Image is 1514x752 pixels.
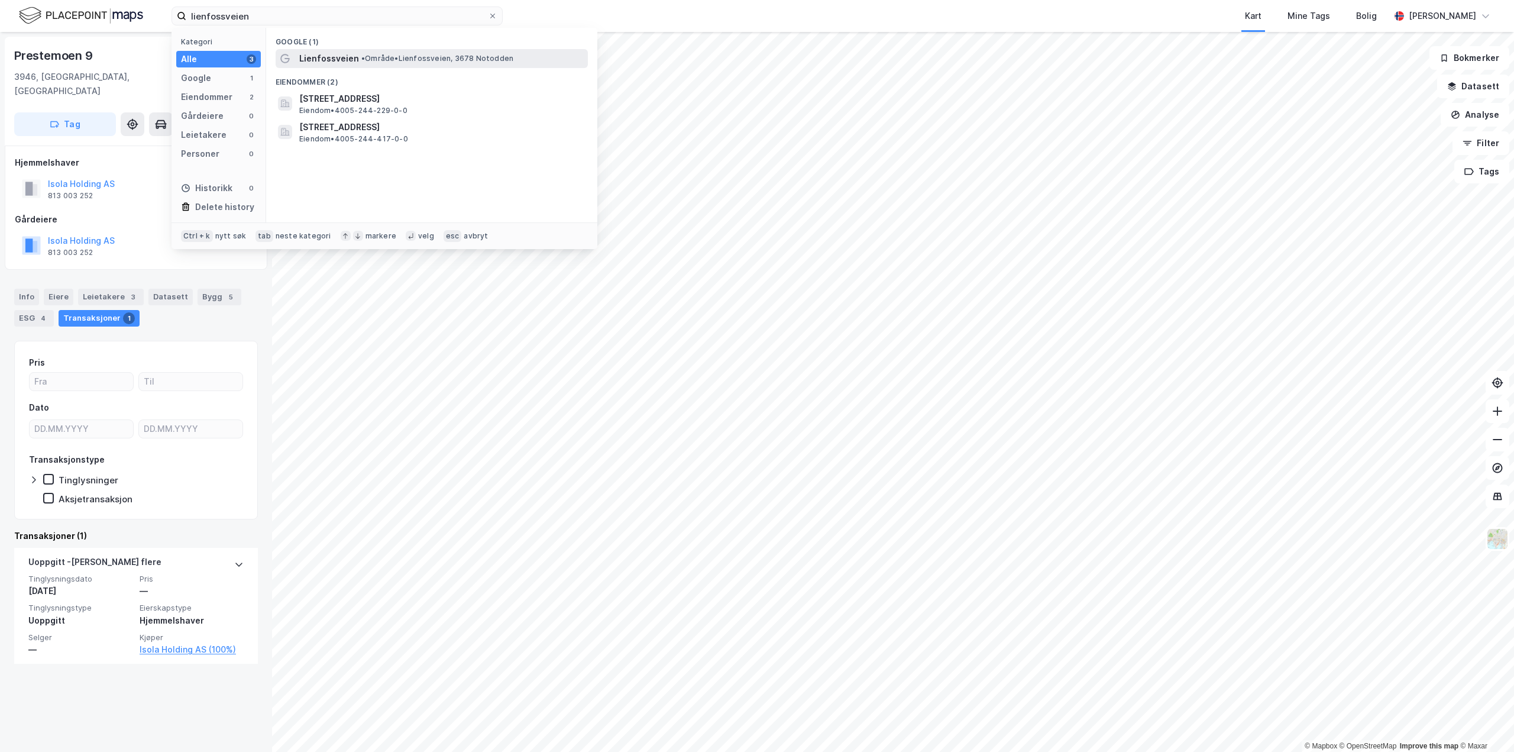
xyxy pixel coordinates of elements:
button: Bokmerker [1429,46,1509,70]
div: Alle [181,52,197,66]
div: Hjemmelshaver [15,156,257,170]
div: Historikk [181,181,232,195]
button: Tag [14,112,116,136]
div: velg [418,231,434,241]
div: Eiere [44,289,73,305]
iframe: Chat Widget [1455,695,1514,752]
div: nytt søk [215,231,247,241]
div: Tinglysninger [59,475,118,486]
div: 4 [37,312,49,324]
div: avbryt [464,231,488,241]
div: Ctrl + k [181,230,213,242]
span: [STREET_ADDRESS] [299,92,583,106]
input: Fra [30,373,133,390]
div: 3 [127,291,139,303]
div: Transaksjoner [59,310,140,327]
div: Delete history [195,200,254,214]
div: esc [444,230,462,242]
div: 0 [247,111,256,121]
div: ESG [14,310,54,327]
button: Analyse [1441,103,1509,127]
div: Eiendommer [181,90,232,104]
a: OpenStreetMap [1340,742,1397,750]
span: Pris [140,574,244,584]
div: Pris [29,356,45,370]
div: 2 [247,92,256,102]
div: tab [255,230,273,242]
span: Eiendom • 4005-244-229-0-0 [299,106,407,115]
span: Område • Lienfossveien, 3678 Notodden [361,54,513,63]
span: Selger [28,632,132,643]
div: Google (1) [266,28,597,49]
button: Tags [1454,160,1509,183]
span: Tinglysningstype [28,603,132,613]
a: Isola Holding AS (100%) [140,643,244,657]
input: Til [139,373,242,390]
div: 3 [247,54,256,64]
div: 0 [247,183,256,193]
div: Gårdeiere [15,212,257,227]
div: Bolig [1356,9,1377,23]
div: Prestemoen 9 [14,46,95,65]
div: 5 [225,291,237,303]
div: — [28,643,132,657]
span: Kjøper [140,632,244,643]
div: Aksjetransaksjon [59,493,132,505]
div: Google [181,71,211,85]
span: [STREET_ADDRESS] [299,120,583,134]
div: 3946, [GEOGRAPHIC_DATA], [GEOGRAPHIC_DATA] [14,70,190,98]
div: Bygg [198,289,241,305]
button: Filter [1452,131,1509,155]
div: Kategori [181,37,261,46]
span: Eierskapstype [140,603,244,613]
div: Mine Tags [1287,9,1330,23]
input: DD.MM.YYYY [30,420,133,438]
button: Datasett [1437,75,1509,98]
img: logo.f888ab2527a4732fd821a326f86c7f29.svg [19,5,143,26]
div: Gårdeiere [181,109,224,123]
div: Info [14,289,39,305]
span: Tinglysningsdato [28,574,132,584]
div: 0 [247,149,256,159]
div: Eiendommer (2) [266,68,597,89]
div: Uoppgitt - [PERSON_NAME] flere [28,555,161,574]
div: Uoppgitt [28,614,132,628]
div: Personer [181,147,219,161]
div: — [140,584,244,598]
input: Søk på adresse, matrikkel, gårdeiere, leietakere eller personer [186,7,488,25]
div: 1 [247,73,256,83]
div: Datasett [148,289,193,305]
div: 0 [247,130,256,140]
span: Eiendom • 4005-244-417-0-0 [299,134,408,144]
div: neste kategori [276,231,331,241]
a: Improve this map [1400,742,1458,750]
div: 1 [123,312,135,324]
div: Transaksjonstype [29,453,105,467]
div: [PERSON_NAME] [1409,9,1476,23]
div: 813 003 252 [48,248,93,257]
input: DD.MM.YYYY [139,420,242,438]
div: 813 003 252 [48,191,93,201]
div: markere [365,231,396,241]
div: Dato [29,401,49,415]
div: Kart [1245,9,1261,23]
div: Leietakere [181,128,227,142]
div: Transaksjoner (1) [14,529,258,543]
div: Leietakere [78,289,144,305]
div: Hjemmelshaver [140,614,244,628]
img: Z [1486,528,1509,550]
div: [DATE] [28,584,132,598]
span: • [361,54,365,63]
a: Mapbox [1305,742,1337,750]
span: Lienfossveien [299,51,359,66]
